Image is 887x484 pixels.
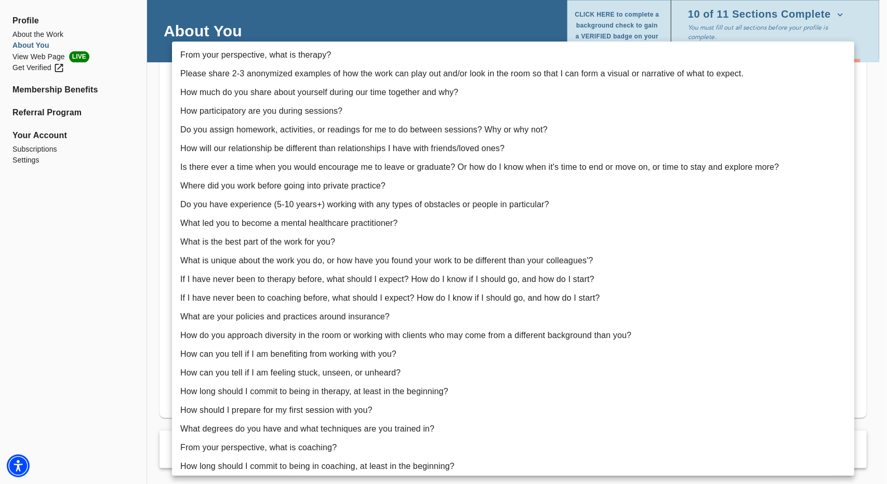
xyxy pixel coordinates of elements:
li: How can you tell if I am feeling stuck, unseen, or unheard? [172,364,854,382]
li: From your perspective, what is coaching? [172,438,854,457]
li: How long should I commit to being in therapy, at least in the beginning? [172,382,854,401]
li: How will our relationship be different than relationships I have with friends/loved ones? [172,139,854,158]
li: How long should I commit to being in coaching, at least in the beginning? [172,457,854,476]
li: How much do you share about yourself during our time together and why? [172,83,854,102]
li: Where did you work before going into private practice? [172,177,854,195]
li: If I have never been to coaching before, what should I expect? How do I know if I should go, and ... [172,289,854,307]
li: From your perspective, what is therapy? [172,46,854,64]
li: How should I prepare for my first session with you? [172,401,854,420]
li: Please share 2-3 anonymized examples of how the work can play out and/or look in the room so that... [172,64,854,83]
li: Do you assign homework, activities, or readings for me to do between sessions? Why or why not? [172,120,854,139]
li: Is there ever a time when you would encourage me to leave or graduate? Or how do I know when it's... [172,158,854,177]
li: Do you have experience (5-10 years+) working with any types of obstacles or people in particular? [172,195,854,214]
li: How can you tell if I am benefiting from working with you? [172,345,854,364]
li: If I have never been to therapy before, what should I expect? How do I know if I should go, and h... [172,270,854,289]
li: What degrees do you have and what techniques are you trained in? [172,420,854,438]
li: How do you approach diversity in the room or working with clients who may come from a different b... [172,326,854,345]
li: What is unique about the work you do, or how have you found your work to be different than your c... [172,251,854,270]
li: What are your policies and practices around insurance? [172,307,854,326]
li: What led you to become a mental healthcare practitioner? [172,214,854,233]
li: What is the best part of the work for you? [172,233,854,251]
li: How participatory are you during sessions? [172,102,854,120]
div: Accessibility Menu [7,454,30,477]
